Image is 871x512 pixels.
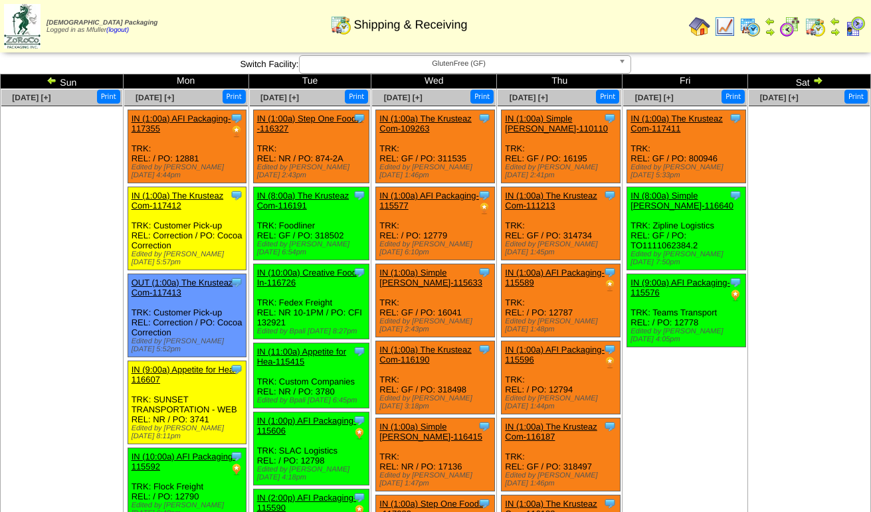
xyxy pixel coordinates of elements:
img: Tooltip [603,189,617,202]
div: Edited by [PERSON_NAME] [DATE] 8:11pm [132,424,246,440]
a: IN (1:00a) Simple [PERSON_NAME]-115633 [379,268,482,288]
img: Tooltip [603,266,617,279]
div: Edited by [PERSON_NAME] [DATE] 5:33pm [630,163,745,179]
a: IN (1:00p) AFI Packaging-115606 [257,416,357,436]
img: line_graph.gif [714,16,735,37]
img: calendarblend.gif [779,16,801,37]
div: TRK: REL: / PO: 12779 [376,187,495,260]
span: GlutenFree (GF) [305,56,613,72]
div: TRK: SLAC Logistics REL: / PO: 12798 [253,412,369,485]
a: IN (1:00a) The Krusteaz Com-117412 [132,191,224,211]
td: Thu [497,74,623,89]
div: Edited by Bpali [DATE] 6:45pm [257,396,369,404]
div: TRK: Fedex Freight REL: NR 10-1PM / PO: CFI 132921 [253,264,369,339]
a: IN (1:00a) Simple [PERSON_NAME]-110110 [505,114,608,133]
div: TRK: REL: / PO: 12881 [128,110,246,183]
img: Tooltip [603,112,617,125]
div: TRK: Customer Pick-up REL: Correction / PO: Cocoa Correction [128,274,246,357]
div: Edited by [PERSON_NAME] [DATE] 1:44pm [505,394,620,410]
img: PO [478,202,491,215]
img: zoroco-logo-small.webp [4,4,41,48]
a: [DATE] [+] [384,93,423,102]
div: TRK: REL: / PO: 12787 [502,264,621,337]
img: Tooltip [603,343,617,356]
a: IN (1:00a) The Krusteaz Com-117411 [630,114,723,133]
img: Tooltip [603,497,617,510]
button: Print [97,90,120,104]
img: Tooltip [230,363,243,376]
div: Edited by [PERSON_NAME] [DATE] 5:52pm [132,337,246,353]
div: Edited by [PERSON_NAME] [DATE] 3:18pm [379,394,494,410]
img: arrowleft.gif [765,16,775,27]
a: IN (10:00a) Creative Food In-116726 [257,268,357,288]
img: Tooltip [478,112,491,125]
div: Edited by [PERSON_NAME] [DATE] 6:10pm [379,240,494,256]
div: Edited by [PERSON_NAME] [DATE] 1:48pm [505,317,620,333]
a: IN (1:00a) AFI Packaging-117355 [132,114,231,133]
a: IN (11:00a) Appetite for Hea-115415 [257,347,346,367]
img: PO [603,279,617,292]
img: Tooltip [230,112,243,125]
a: IN (1:00a) The Krusteaz Com-116190 [379,345,472,365]
a: IN (1:00a) The Krusteaz Com-111213 [505,191,597,211]
div: Edited by [PERSON_NAME] [DATE] 4:05pm [630,327,745,343]
img: PO [729,289,742,302]
td: Tue [248,74,371,89]
img: Tooltip [353,491,366,504]
img: Tooltip [478,497,491,510]
a: [DATE] [+] [260,93,299,102]
div: TRK: REL: GF / PO: 318497 [502,418,621,491]
img: calendarinout.gif [330,14,351,35]
div: Edited by [PERSON_NAME] [DATE] 7:50pm [630,250,745,266]
div: TRK: SUNSET TRANSPORTATION - WEB REL: NR / PO: 3741 [128,361,246,444]
img: Tooltip [353,414,366,427]
a: [DATE] [+] [12,93,50,102]
img: arrowleft.gif [47,75,57,86]
img: calendarinout.gif [805,16,826,37]
img: Tooltip [478,266,491,279]
td: Sun [1,74,124,89]
img: Tooltip [353,266,366,279]
a: [DATE] [+] [510,93,548,102]
a: [DATE] [+] [635,93,674,102]
div: TRK: Foodliner REL: GF / PO: 318502 [253,187,369,260]
div: Edited by [PERSON_NAME] [DATE] 4:18pm [257,466,369,481]
div: Edited by [PERSON_NAME] [DATE] 1:46pm [505,471,620,487]
div: Edited by [PERSON_NAME] [DATE] 5:57pm [132,250,246,266]
img: Tooltip [230,450,243,463]
a: IN (8:00a) Simple [PERSON_NAME]-116640 [630,191,733,211]
img: Tooltip [230,276,243,289]
img: arrowright.gif [830,27,840,37]
a: IN (1:00a) The Krusteaz Com-109263 [379,114,472,133]
div: TRK: REL: NR / PO: 874-2A [253,110,369,183]
img: arrowright.gif [813,75,823,86]
div: Edited by [PERSON_NAME] [DATE] 2:43pm [379,317,494,333]
img: Tooltip [478,420,491,433]
div: Edited by [PERSON_NAME] [DATE] 1:45pm [505,240,620,256]
div: TRK: REL: GF / PO: 16041 [376,264,495,337]
img: Tooltip [230,189,243,202]
button: Print [722,90,745,104]
div: Edited by [PERSON_NAME] [DATE] 1:46pm [379,163,494,179]
a: IN (1:00a) AFI Packaging-115596 [505,345,605,365]
button: Print [596,90,619,104]
button: Print [844,90,868,104]
a: IN (1:00a) The Krusteaz Com-116187 [505,422,597,442]
td: Mon [123,74,248,89]
div: Edited by [PERSON_NAME] [DATE] 1:47pm [379,471,494,487]
div: TRK: REL: GF / PO: 311535 [376,110,495,183]
a: IN (10:00a) AFI Packaging-115592 [132,452,236,471]
span: [DATE] [+] [760,93,799,102]
img: PO [603,356,617,369]
div: Edited by [PERSON_NAME] [DATE] 4:44pm [132,163,246,179]
a: IN (9:00a) Appetite for Hea-116607 [132,365,237,384]
button: Print [470,90,494,104]
img: arrowright.gif [765,27,775,37]
img: arrowleft.gif [830,16,840,27]
img: Tooltip [353,189,366,202]
img: Tooltip [729,112,742,125]
img: PO [353,427,366,440]
div: Edited by [PERSON_NAME] [DATE] 6:54pm [257,240,369,256]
